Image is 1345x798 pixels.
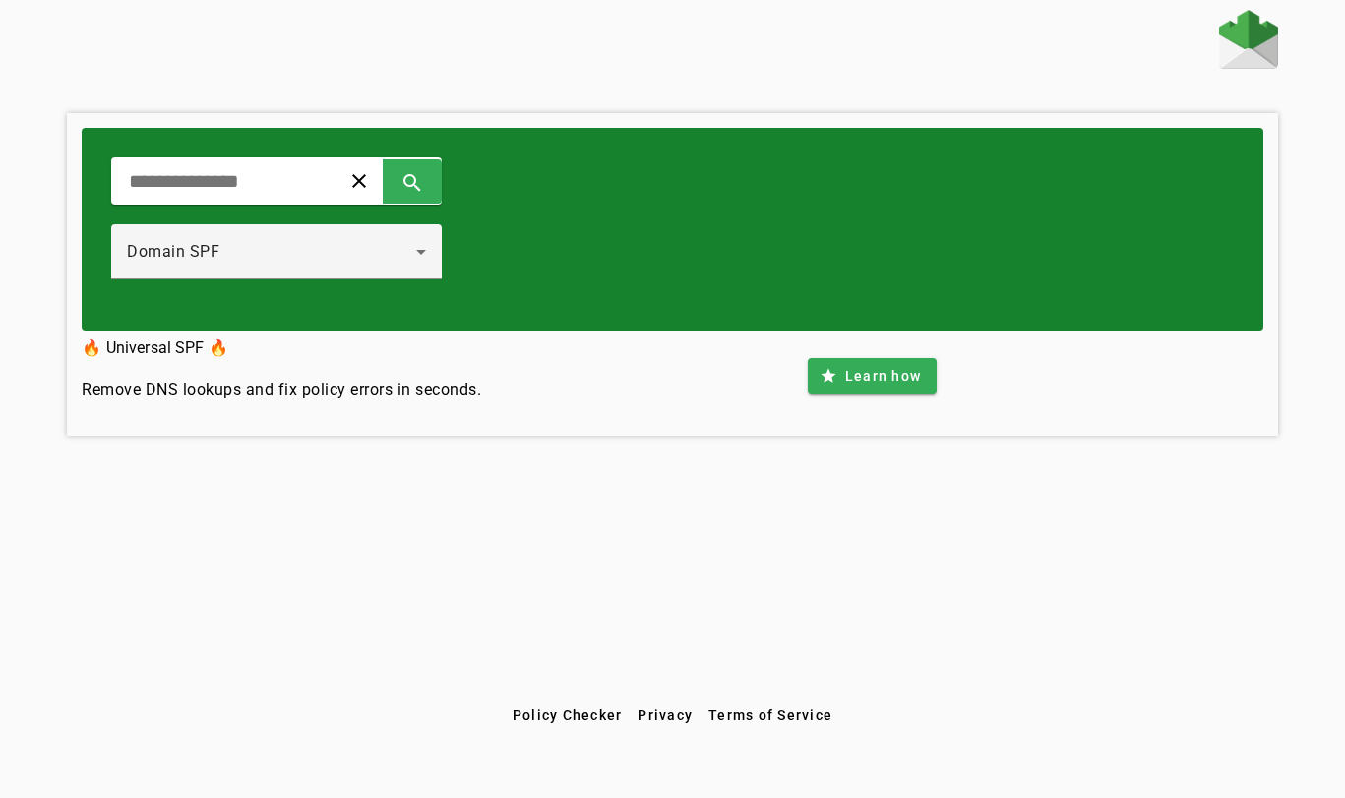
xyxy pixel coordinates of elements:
[82,335,481,362] h3: 🔥 Universal SPF 🔥
[1219,10,1278,69] img: Fraudmarc Logo
[708,707,832,723] span: Terms of Service
[638,707,693,723] span: Privacy
[845,366,921,386] span: Learn how
[82,378,481,401] h4: Remove DNS lookups and fix policy errors in seconds.
[1219,10,1278,74] a: Home
[808,358,937,394] button: Learn how
[701,698,840,733] button: Terms of Service
[513,707,623,723] span: Policy Checker
[630,698,701,733] button: Privacy
[127,242,219,261] span: Domain SPF
[505,698,631,733] button: Policy Checker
